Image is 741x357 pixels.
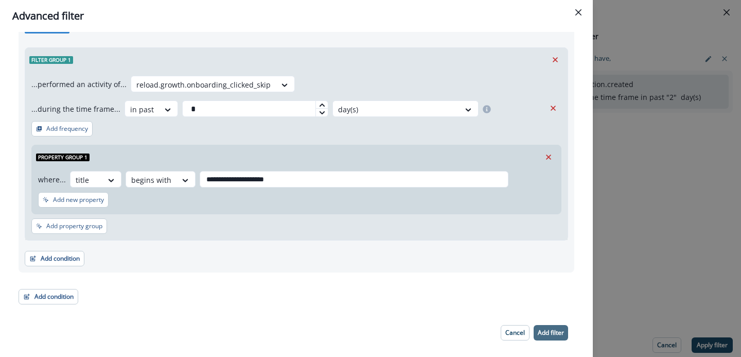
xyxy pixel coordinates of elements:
button: Add property group [31,218,107,234]
button: Remove [545,100,561,116]
p: Add filter [538,329,564,336]
p: where... [38,174,66,185]
p: ...performed an activity of... [31,79,127,90]
button: Cancel [501,325,530,341]
button: Remove [540,149,557,165]
button: Add filter [534,325,568,341]
button: Add frequency [31,121,93,137]
p: Cancel [505,329,525,336]
p: ...during the time frame... [31,104,120,114]
button: Add new property [38,192,109,208]
span: Filter group 1 [29,56,73,64]
button: Add condition [25,251,84,266]
p: Add property group [46,223,102,230]
span: Property group 1 [36,154,90,161]
p: Add new property [53,196,104,203]
button: Remove [547,52,563,67]
button: Close [570,4,587,21]
div: Advanced filter [12,8,580,24]
button: Add condition [19,289,78,304]
p: Add frequency [46,125,88,132]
